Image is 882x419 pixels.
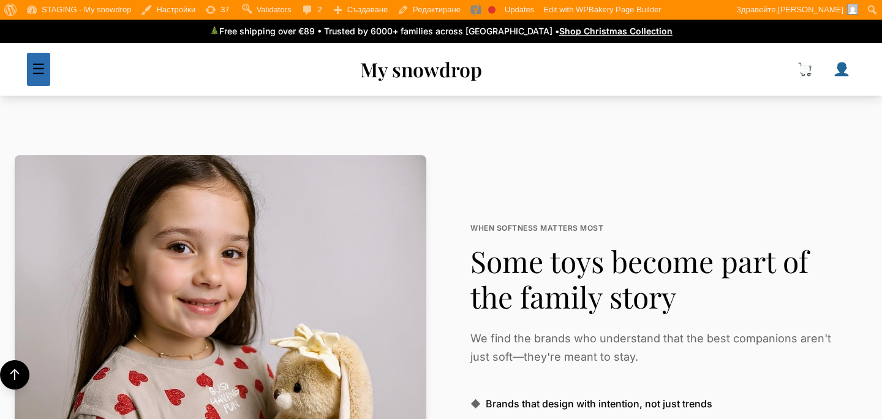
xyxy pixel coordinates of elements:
[360,56,482,82] a: My snowdrop
[791,56,818,83] a: 44
[778,5,843,14] span: [PERSON_NAME]
[488,6,496,13] div: Focus keyphrase not set
[486,396,712,412] span: Brands that design with intention, not just trends
[470,222,853,234] span: WHEN SOFTNESS MATTERS MOST
[559,26,673,36] a: Shop Christmas Collection
[470,329,853,367] p: We find the brands who understand that the best companions aren't just soft—they're meant to stay.
[470,244,853,314] h1: Some toys become part of the family story
[27,53,50,86] button: Toggle mobile menu
[797,63,812,77] img: 🛒
[800,65,810,75] span: 44
[834,63,849,77] img: 👤
[470,396,481,412] span: ◆
[32,60,45,78] span: ☰
[210,26,219,35] img: 🎄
